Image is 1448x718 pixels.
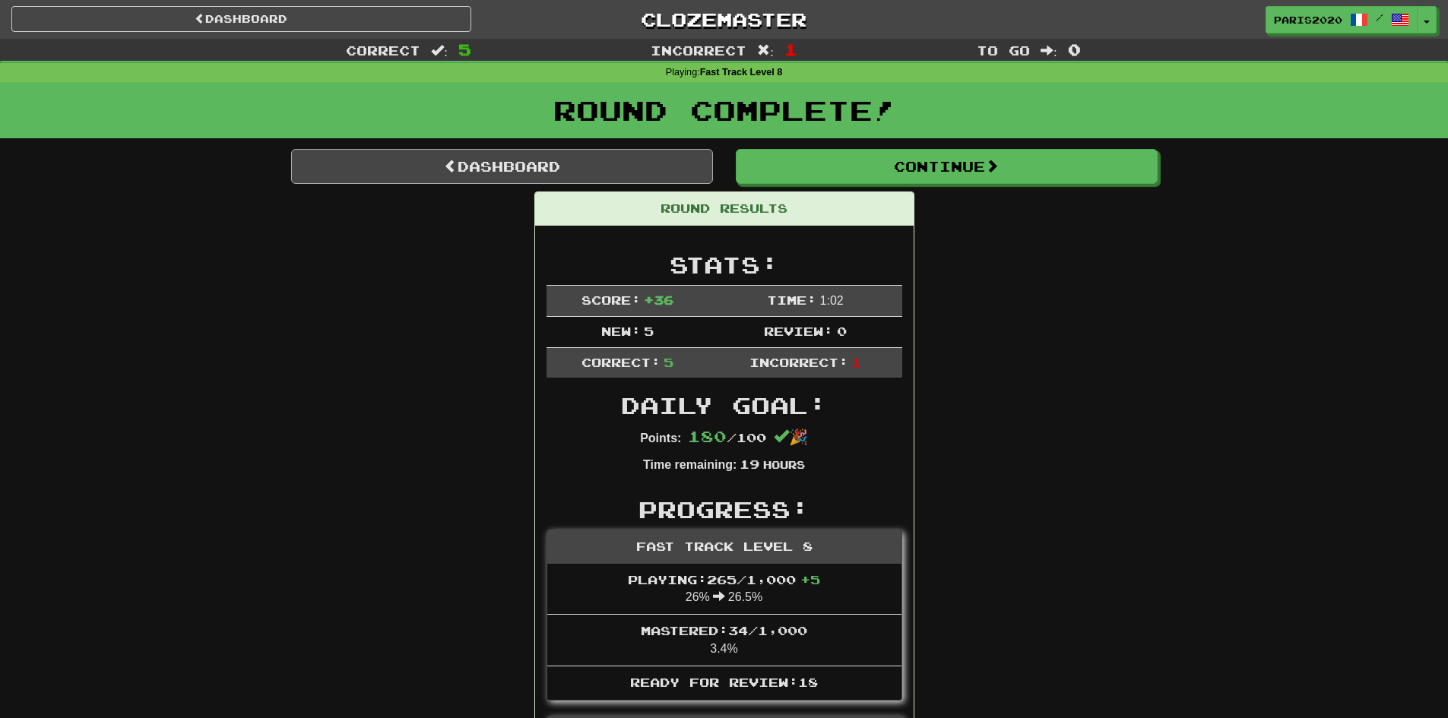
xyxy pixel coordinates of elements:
span: Ready for Review: 18 [630,675,818,689]
span: 🎉 [774,429,808,445]
span: Correct: [581,355,661,369]
span: 5 [458,40,471,59]
span: / [1376,12,1383,23]
button: Continue [736,149,1158,184]
small: Hours [763,458,805,471]
div: Round Results [535,192,914,226]
span: New: [601,324,641,338]
span: Incorrect [651,43,746,58]
span: Mastered: 34 / 1,000 [641,623,807,637]
h2: Daily Goal: [547,393,902,418]
span: 1 : 0 2 [820,294,844,307]
span: Review: [764,324,833,338]
span: 180 [688,427,727,445]
h2: Stats: [547,252,902,277]
span: 5 [664,355,673,369]
span: 1 [851,355,861,369]
strong: Points: [640,432,681,444]
span: Time: [767,293,816,307]
span: 0 [1068,40,1081,59]
strong: Fast Track Level 8 [700,67,783,77]
a: Dashboard [11,6,471,32]
span: To go [977,43,1030,58]
span: : [757,44,774,57]
span: + 5 [800,572,820,587]
span: paris2020 [1274,13,1342,27]
span: : [1041,44,1057,57]
div: Fast Track Level 8 [547,530,901,564]
li: 3.4% [547,614,901,666]
span: Score: [581,293,641,307]
a: Dashboard [291,149,713,184]
span: / 100 [688,430,766,444]
span: Correct [346,43,420,58]
span: + 36 [644,293,673,307]
span: : [431,44,448,57]
span: Playing: 265 / 1,000 [628,572,820,587]
li: 26% 26.5% [547,564,901,615]
h1: Round Complete! [5,95,1443,125]
span: 19 [740,457,759,471]
a: Clozemaster [494,6,954,33]
h2: Progress: [547,497,902,522]
span: Incorrect: [749,355,848,369]
span: 1 [784,40,797,59]
span: 5 [644,324,654,338]
a: paris2020 / [1266,6,1418,33]
span: 0 [837,324,847,338]
strong: Time remaining: [643,458,737,471]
